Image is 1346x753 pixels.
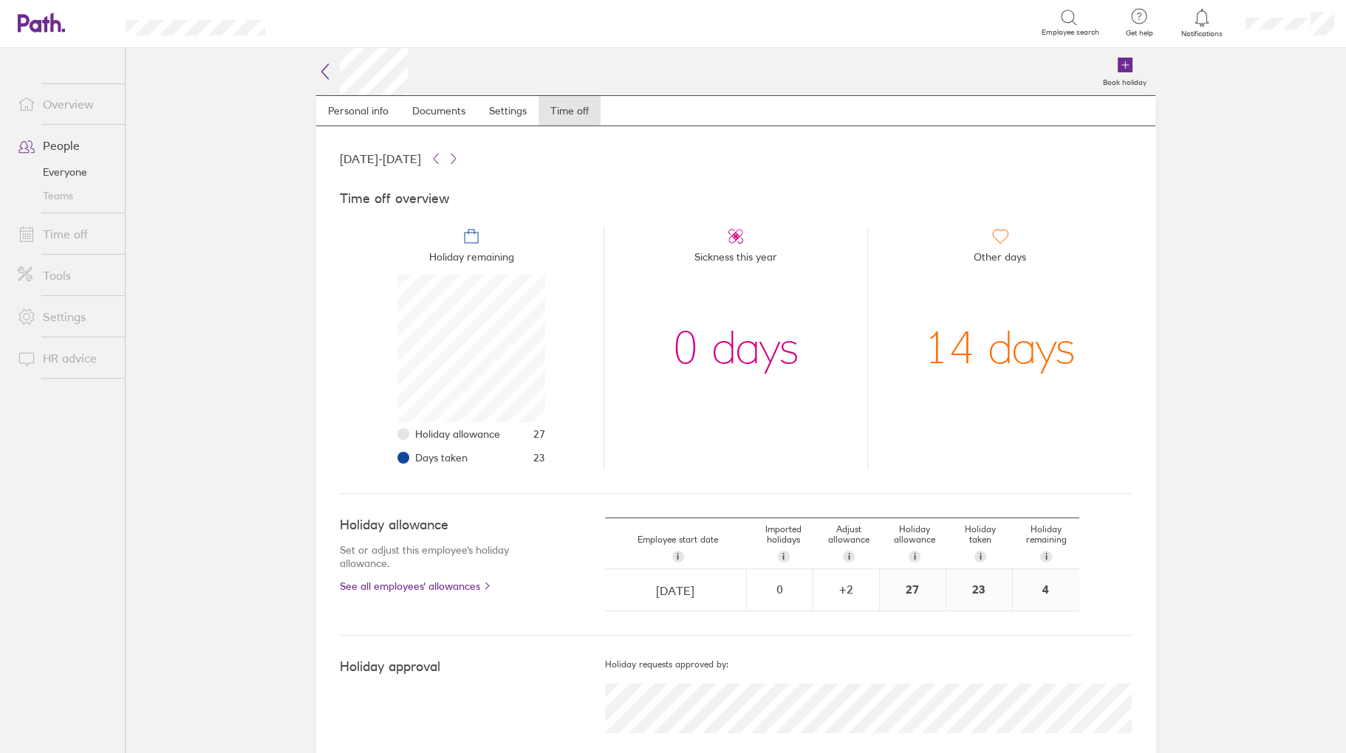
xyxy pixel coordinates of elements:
[6,131,125,160] a: People
[305,16,343,29] div: Search
[1042,28,1099,37] span: Employee search
[882,518,948,568] div: Holiday allowance
[694,245,777,275] span: Sickness this year
[605,659,1132,670] h5: Holiday requests approved by:
[751,518,816,568] div: Imported holidays
[415,428,500,440] span: Holiday allowance
[880,569,946,611] div: 27
[948,518,1014,568] div: Holiday taken
[1178,30,1226,38] span: Notifications
[6,89,125,119] a: Overview
[533,428,545,440] span: 27
[1013,569,1079,611] div: 4
[1178,7,1226,38] a: Notifications
[316,96,400,125] a: Personal info
[1094,74,1155,87] label: Book holiday
[782,551,785,563] span: i
[677,551,679,563] span: i
[533,452,545,464] span: 23
[6,261,125,290] a: Tools
[946,569,1012,611] div: 23
[914,551,916,563] span: i
[477,96,539,125] a: Settings
[673,275,799,422] div: 0 days
[539,96,601,125] a: Time off
[1094,48,1155,95] a: Book holiday
[1116,29,1164,38] span: Get help
[429,245,514,275] span: Holiday remaining
[6,343,125,373] a: HR advice
[340,191,1132,207] h4: Time off overview
[748,582,812,596] div: 0
[974,245,1026,275] span: Other days
[415,452,468,464] span: Days taken
[816,518,882,568] div: Adjust allowance
[606,570,745,611] input: dd/mm/yyyy
[6,302,125,331] a: Settings
[6,184,125,207] a: Teams
[1014,518,1079,568] div: Holiday remaining
[605,529,751,568] div: Employee start date
[340,152,421,165] span: [DATE] - [DATE]
[924,275,1076,422] div: 14 days
[340,518,546,533] h4: Holiday allowance
[400,96,477,125] a: Documents
[340,659,605,675] h4: Holiday approval
[1045,551,1048,563] span: i
[814,582,878,596] div: + 2
[6,160,125,184] a: Everyone
[6,219,125,249] a: Time off
[340,543,546,570] p: Set or adjust this employee's holiday allowance.
[980,551,982,563] span: i
[340,580,546,592] a: See all employees' allowances
[848,551,850,563] span: i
